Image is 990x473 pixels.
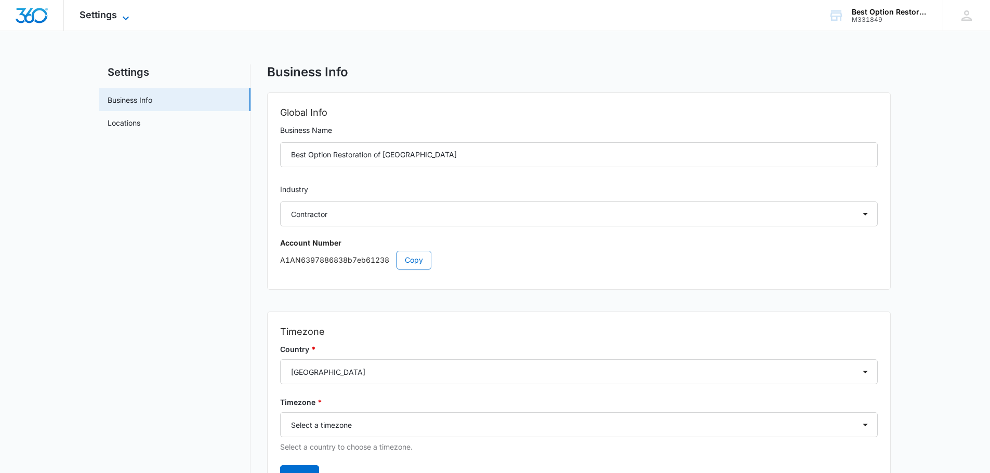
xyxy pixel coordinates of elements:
span: Copy [405,254,423,266]
strong: Account Number [280,238,341,247]
h2: Timezone [280,325,878,339]
p: A1AN6397886838b7eb61238 [280,251,878,269]
a: Business Info [108,94,152,105]
label: Industry [280,184,878,195]
h2: Global Info [280,105,878,120]
label: Country [280,344,878,355]
h1: Business Info [267,64,348,80]
p: Select a country to choose a timezone. [280,441,878,453]
button: Copy [397,251,431,269]
span: Settings [80,9,117,20]
h2: Settings [99,64,250,80]
div: account name [852,8,928,16]
label: Business Name [280,125,878,136]
div: account id [852,16,928,23]
label: Timezone [280,397,878,408]
a: Locations [108,117,140,128]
